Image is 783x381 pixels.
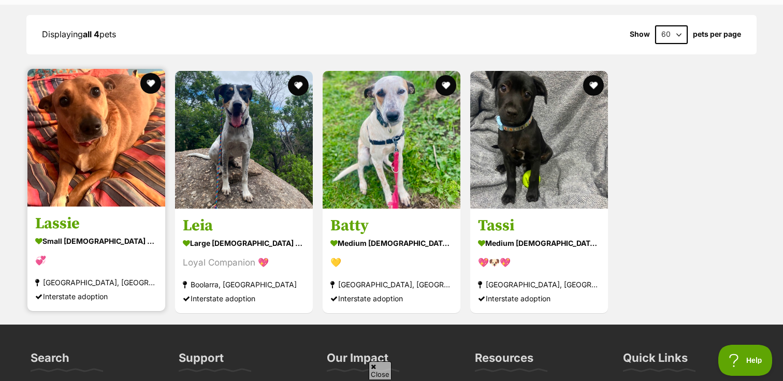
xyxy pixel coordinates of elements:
[183,291,305,305] div: Interstate adoption
[35,275,157,289] div: [GEOGRAPHIC_DATA], [GEOGRAPHIC_DATA]
[478,256,600,270] div: 💖🐶💖
[330,236,453,251] div: medium [DEMOGRAPHIC_DATA] Dog
[179,350,224,371] h3: Support
[330,216,453,236] h3: Batty
[35,214,157,233] h3: Lassie
[35,289,157,303] div: Interstate adoption
[183,277,305,291] div: Boolarra, [GEOGRAPHIC_DATA]
[288,75,309,96] button: favourite
[436,75,456,96] button: favourite
[330,277,453,291] div: [GEOGRAPHIC_DATA], [GEOGRAPHIC_DATA]
[183,236,305,251] div: large [DEMOGRAPHIC_DATA] Dog
[470,208,608,313] a: Tassi medium [DEMOGRAPHIC_DATA] Dog 💖🐶💖 [GEOGRAPHIC_DATA], [GEOGRAPHIC_DATA] Interstate adoption ...
[35,233,157,248] div: small [DEMOGRAPHIC_DATA] Dog
[83,29,99,39] strong: all 4
[327,350,388,371] h3: Our Impact
[623,350,688,371] h3: Quick Links
[31,350,69,371] h3: Search
[478,236,600,251] div: medium [DEMOGRAPHIC_DATA] Dog
[470,71,608,209] img: Tassi
[330,256,453,270] div: 💛
[369,361,392,379] span: Close
[718,345,773,376] iframe: Help Scout Beacon - Open
[183,256,305,270] div: Loyal Companion 💖
[583,75,604,96] button: favourite
[27,206,165,311] a: Lassie small [DEMOGRAPHIC_DATA] Dog 💞 [GEOGRAPHIC_DATA], [GEOGRAPHIC_DATA] Interstate adoption fa...
[183,216,305,236] h3: Leia
[42,29,116,39] span: Displaying pets
[630,30,650,38] span: Show
[323,71,460,209] img: Batty
[27,69,165,207] img: Lassie
[478,277,600,291] div: [GEOGRAPHIC_DATA], [GEOGRAPHIC_DATA]
[478,291,600,305] div: Interstate adoption
[175,71,313,209] img: Leia
[330,291,453,305] div: Interstate adoption
[693,30,741,38] label: pets per page
[323,208,460,313] a: Batty medium [DEMOGRAPHIC_DATA] Dog 💛 [GEOGRAPHIC_DATA], [GEOGRAPHIC_DATA] Interstate adoption fa...
[478,216,600,236] h3: Tassi
[475,350,533,371] h3: Resources
[175,208,313,313] a: Leia large [DEMOGRAPHIC_DATA] Dog Loyal Companion 💖 Boolarra, [GEOGRAPHIC_DATA] Interstate adopti...
[140,73,161,94] button: favourite
[35,254,157,268] div: 💞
